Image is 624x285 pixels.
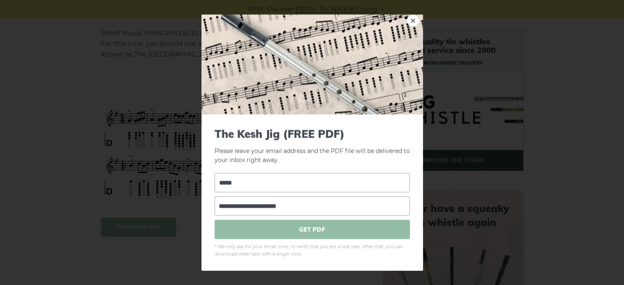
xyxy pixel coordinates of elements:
span: * We only ask for your email once, to verify that you are a real user. After that, you can downlo... [215,243,410,258]
a: × [407,14,419,27]
span: The Kesh Jig (FREE PDF) [215,128,410,140]
p: Please leave your email address and the PDF file will be delivered to your inbox right away. [215,128,410,165]
img: Tin Whistle Tab Preview [201,12,423,114]
span: GET PDF [215,220,410,239]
